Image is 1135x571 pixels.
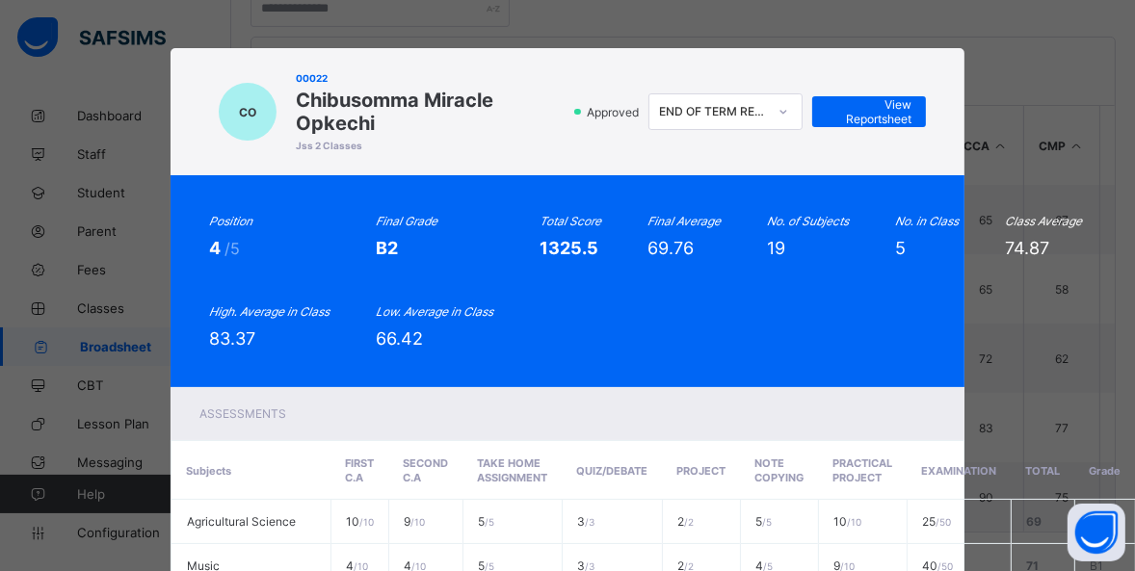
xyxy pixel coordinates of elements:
[239,105,256,119] span: CO
[585,105,645,119] span: Approved
[1005,238,1049,258] span: 74.87
[1025,464,1060,478] span: Total
[209,214,252,228] i: Position
[659,105,767,119] div: END OF TERM RESULT
[647,238,694,258] span: 69.76
[478,514,494,529] span: 5
[296,72,565,84] span: 00022
[186,464,231,478] span: Subjects
[296,89,565,135] span: Chibusomma Miracle Opkechi
[1005,214,1082,228] i: Class Average
[187,514,296,529] span: Agricultural Science
[410,516,425,528] span: / 10
[895,214,959,228] i: No. in Class
[576,464,647,478] span: QUIZ/DEBATE
[477,456,547,484] span: TAKE HOME ASSIGNMENT
[540,214,601,228] i: Total Score
[755,514,772,529] span: 5
[376,304,493,319] i: Low. Average in Class
[577,514,594,529] span: 3
[209,328,255,349] span: 83.37
[754,456,804,484] span: NOTE COPYING
[404,514,425,529] span: 9
[209,238,224,258] span: 4
[833,514,861,529] span: 10
[847,516,861,528] span: / 10
[209,304,330,319] i: High. Average in Class
[762,516,772,528] span: / 5
[585,516,594,528] span: / 3
[895,238,906,258] span: 5
[921,464,996,478] span: EXAMINATION
[922,514,951,529] span: 25
[1068,504,1125,561] button: Open asap
[1026,514,1042,529] span: 69
[684,516,694,528] span: / 2
[345,456,374,484] span: FIRST C.A
[346,514,374,529] span: 10
[540,238,598,258] span: 1325.5
[767,238,785,258] span: 19
[376,214,437,228] i: Final Grade
[224,239,240,258] span: /5
[376,328,423,349] span: 66.42
[376,238,398,258] span: B2
[199,406,286,421] span: Assessments
[403,456,448,484] span: SECOND C.A
[296,140,565,151] span: Jss 2 Classes
[936,516,951,528] span: / 50
[359,516,374,528] span: / 10
[485,516,494,528] span: / 5
[832,456,892,484] span: PRACTICAL PROJECT
[647,214,721,228] i: Final Average
[1089,464,1121,478] span: Grade
[677,514,694,529] span: 2
[827,97,911,126] span: View Reportsheet
[767,214,849,228] i: No. of Subjects
[676,464,726,478] span: PROJECT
